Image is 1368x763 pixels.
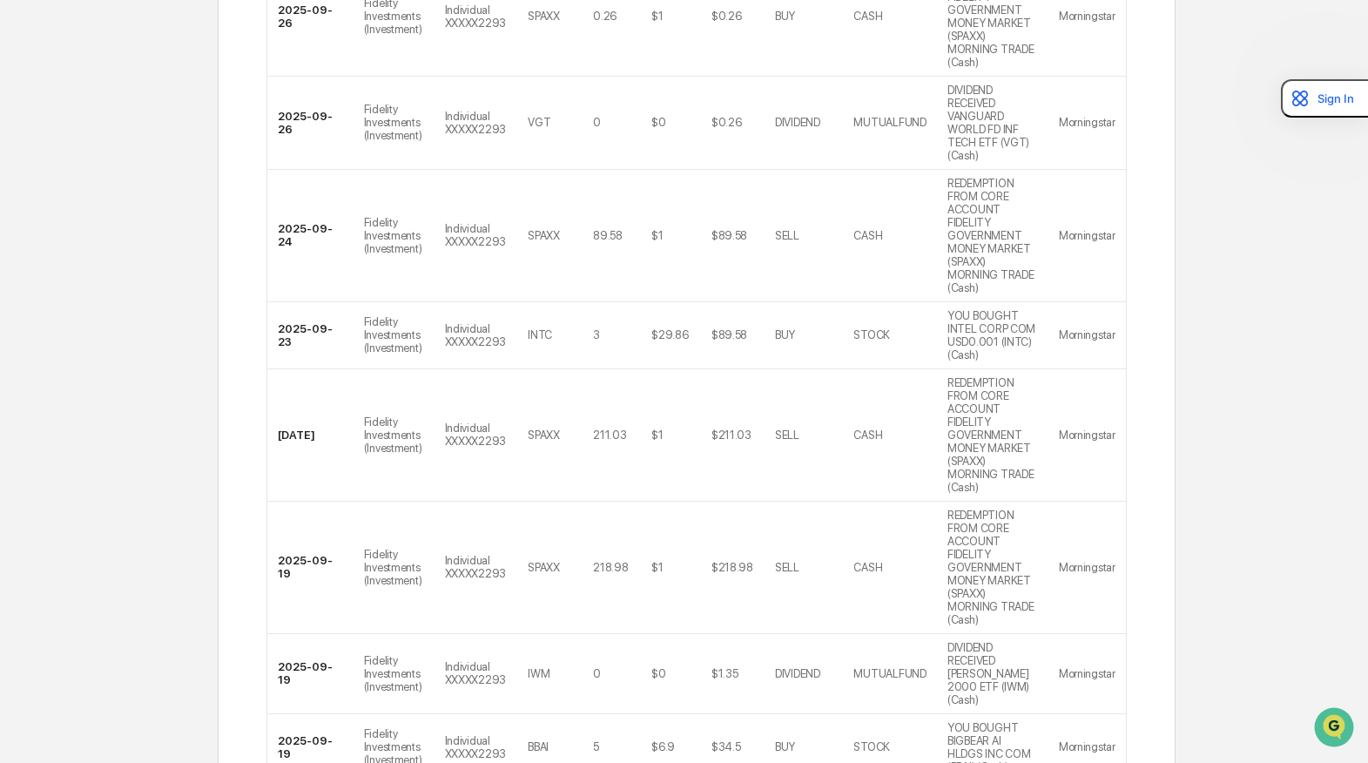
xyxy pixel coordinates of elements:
td: Individual XXXXX2293 [435,369,518,502]
div: $1 [651,561,663,574]
td: Individual XXXXX2293 [435,77,518,170]
span: Preclearance [35,219,112,237]
div: Fidelity Investments (Investment) [364,315,424,354]
div: REDEMPTION FROM CORE ACCOUNT FIDELITY GOVERNMENT MONEY MARKET (SPAXX) MORNING TRADE (Cash) [947,376,1038,494]
td: Morningstar [1048,302,1126,369]
a: 🖐️Preclearance [10,213,119,244]
div: BUY [775,10,795,23]
td: Morningstar [1048,634,1126,714]
div: SELL [775,561,799,574]
div: CASH [853,561,882,574]
div: SPAXX [528,429,560,442]
button: Start new chat [296,138,317,159]
div: $1 [651,229,663,242]
td: Morningstar [1048,77,1126,170]
a: 🔎Data Lookup [10,246,117,277]
div: BBAI [528,740,549,753]
div: MUTUALFUND [853,667,926,680]
div: Fidelity Investments (Investment) [364,654,424,693]
div: $0 [651,667,665,680]
img: 1746055101610-c473b297-6a78-478c-a979-82029cc54cd1 [17,133,49,165]
div: Fidelity Investments (Investment) [364,548,424,587]
div: VGT [528,116,550,129]
iframe: Open customer support [1312,706,1359,753]
div: $0 [651,116,665,129]
div: SELL [775,229,799,242]
div: CASH [853,429,882,442]
div: STOCK [853,740,890,753]
div: BUY [775,740,795,753]
div: 🖐️ [17,221,31,235]
div: 🗄️ [126,221,140,235]
div: $89.58 [711,328,747,341]
td: Individual XXXXX2293 [435,502,518,634]
div: 218.98 [593,561,628,574]
div: SPAXX [528,10,560,23]
span: Data Lookup [35,253,110,270]
div: SPAXX [528,561,560,574]
div: Start new chat [59,133,286,151]
td: Morningstar [1048,502,1126,634]
div: 211.03 [593,429,626,442]
div: $1.35 [711,667,738,680]
div: REDEMPTION FROM CORE ACCOUNT FIDELITY GOVERNMENT MONEY MARKET (SPAXX) MORNING TRADE (Cash) [947,509,1038,626]
div: $0.26 [711,10,742,23]
a: Powered byPylon [123,294,211,308]
td: 2025-09-24 [267,170,354,302]
div: $0.26 [711,116,742,129]
div: $1 [651,10,663,23]
div: 0 [593,667,601,680]
td: Individual XXXXX2293 [435,634,518,714]
td: 2025-09-19 [267,634,354,714]
div: $211.03 [711,429,751,442]
div: 3 [593,328,600,341]
span: Pylon [173,295,211,308]
div: DIVIDEND RECEIVED VANGUARD WORLD FD INF TECH ETF (VGT) (Cash) [947,84,1038,162]
div: Fidelity Investments (Investment) [364,415,424,455]
div: $6.9 [651,740,675,753]
div: STOCK [853,328,890,341]
div: Fidelity Investments (Investment) [364,103,424,142]
div: BUY [775,328,795,341]
a: 🗄️Attestations [119,213,223,244]
div: DIVIDEND [775,116,820,129]
div: REDEMPTION FROM CORE ACCOUNT FIDELITY GOVERNMENT MONEY MARKET (SPAXX) MORNING TRADE (Cash) [947,177,1038,294]
div: Fidelity Investments (Investment) [364,216,424,255]
td: 2025-09-26 [267,77,354,170]
div: 0.26 [593,10,617,23]
div: IWM [528,667,549,680]
td: Morningstar [1048,170,1126,302]
div: SPAXX [528,229,560,242]
td: Individual XXXXX2293 [435,302,518,369]
div: CASH [853,229,882,242]
div: CASH [853,10,882,23]
div: SELL [775,429,799,442]
div: $34.5 [711,740,741,753]
div: 5 [593,740,599,753]
div: $1 [651,429,663,442]
div: 🔎 [17,254,31,268]
td: 2025-09-23 [267,302,354,369]
td: Morningstar [1048,369,1126,502]
div: DIVIDEND [775,667,820,680]
td: 2025-09-19 [267,502,354,634]
div: 89.58 [593,229,623,242]
div: We're available if you need us! [59,151,220,165]
div: YOU BOUGHT INTEL CORP COM USD0.001 (INTC) (Cash) [947,309,1038,361]
p: How can we help? [17,37,317,64]
div: $218.98 [711,561,753,574]
div: $29.86 [651,328,688,341]
td: Individual XXXXX2293 [435,170,518,302]
div: MUTUALFUND [853,116,926,129]
div: INTC [528,328,552,341]
td: [DATE] [267,369,354,502]
span: Attestations [144,219,216,237]
div: 0 [593,116,601,129]
div: $89.58 [711,229,747,242]
div: DIVIDEND RECEIVED [PERSON_NAME] 2000 ETF (IWM) (Cash) [947,641,1038,706]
